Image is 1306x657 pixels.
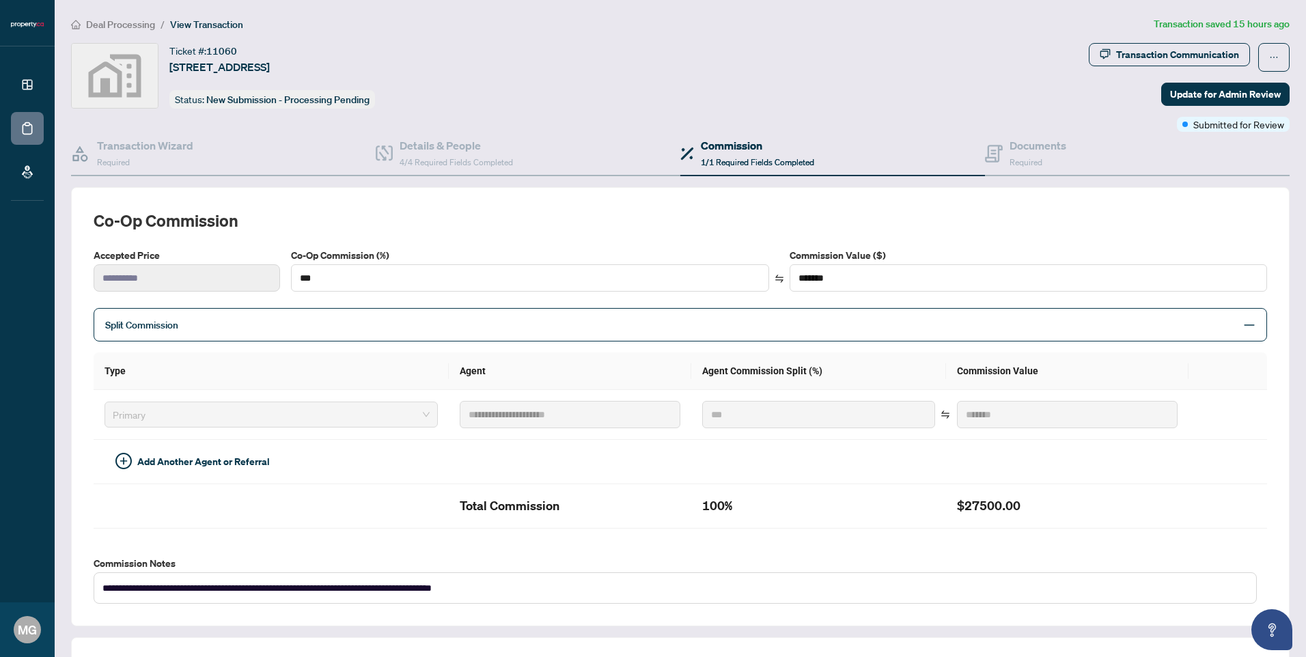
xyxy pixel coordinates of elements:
span: Add Another Agent or Referral [137,454,270,469]
div: Ticket #: [169,43,237,59]
th: Agent Commission Split (%) [691,352,946,390]
span: swap [941,410,950,419]
span: plus-circle [115,453,132,469]
label: Commission Value ($) [790,248,1268,263]
th: Commission Value [946,352,1189,390]
span: 4/4 Required Fields Completed [400,157,513,167]
div: Status: [169,90,375,109]
span: View Transaction [170,18,243,31]
span: home [71,20,81,29]
th: Agent [449,352,691,390]
span: Update for Admin Review [1170,83,1281,105]
span: ellipsis [1269,53,1279,62]
h4: Commission [701,137,814,154]
button: Add Another Agent or Referral [105,451,281,473]
span: New Submission - Processing Pending [206,94,370,106]
span: Split Commission [105,319,178,331]
img: svg%3e [72,44,158,108]
span: Submitted for Review [1193,117,1284,132]
h4: Transaction Wizard [97,137,193,154]
span: minus [1243,319,1255,331]
span: Primary [113,404,430,425]
h4: Documents [1010,137,1066,154]
article: Transaction saved 15 hours ago [1154,16,1290,32]
h2: Co-op Commission [94,210,1267,232]
label: Accepted Price [94,248,280,263]
span: MG [18,620,37,639]
h2: $27500.00 [957,495,1178,517]
th: Type [94,352,449,390]
label: Co-Op Commission (%) [291,248,769,263]
span: Required [97,157,130,167]
span: 1/1 Required Fields Completed [701,157,814,167]
h2: Total Commission [460,495,680,517]
div: Transaction Communication [1116,44,1239,66]
span: Deal Processing [86,18,155,31]
span: swap [775,274,784,283]
label: Commission Notes [94,556,1267,571]
div: Split Commission [94,308,1267,341]
button: Update for Admin Review [1161,83,1290,106]
button: Transaction Communication [1089,43,1250,66]
span: [STREET_ADDRESS] [169,59,270,75]
span: Required [1010,157,1042,167]
img: logo [11,20,44,29]
span: 11060 [206,45,237,57]
li: / [161,16,165,32]
h2: 100% [702,495,935,517]
button: Open asap [1251,609,1292,650]
h4: Details & People [400,137,513,154]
